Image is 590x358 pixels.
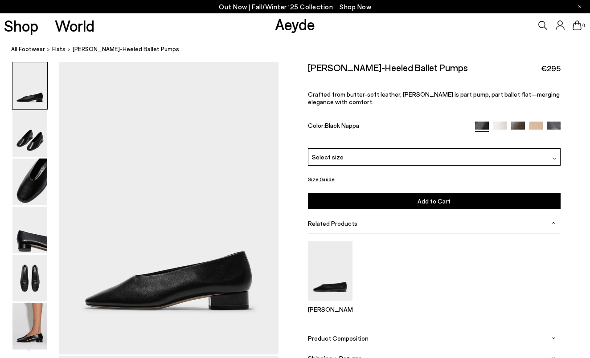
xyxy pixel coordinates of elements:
span: Add to Cart [418,197,451,205]
button: Size Guide [308,174,335,185]
a: 0 [573,20,582,30]
span: flats [52,45,66,53]
a: World [55,18,94,33]
span: €295 [541,63,561,74]
span: Related Products [308,220,357,227]
img: svg%3E [552,156,557,161]
span: 0 [582,23,586,28]
img: Delia Low-Heeled Ballet Pumps - Image 1 [12,62,47,109]
span: Navigate to /collections/new-in [340,3,371,11]
span: [PERSON_NAME]-Heeled Ballet Pumps [73,45,179,54]
a: All Footwear [11,45,45,54]
a: Shop [4,18,38,33]
img: Delia Low-Heeled Ballet Pumps - Image 5 [12,255,47,301]
nav: breadcrumb [11,37,590,62]
button: Add to Cart [308,193,561,209]
p: Out Now | Fall/Winter ‘25 Collection [219,1,371,12]
h2: [PERSON_NAME]-Heeled Ballet Pumps [308,62,468,73]
a: flats [52,45,66,54]
a: Aeyde [275,15,315,33]
img: Delia Low-Heeled Ballet Pumps - Image 2 [12,110,47,157]
img: Delia Low-Heeled Ballet Pumps - Image 3 [12,159,47,205]
span: Product Composition [308,334,369,342]
a: Kirsten Ballet Flats [PERSON_NAME] [308,294,352,313]
img: Kirsten Ballet Flats [308,241,352,301]
span: Black Nappa [325,122,359,129]
img: Delia Low-Heeled Ballet Pumps - Image 4 [12,207,47,253]
span: Crafted from butter-soft leather, [PERSON_NAME] is part pump, part ballet flat—merging elegance w... [308,90,560,106]
img: svg%3E [551,336,556,340]
p: [PERSON_NAME] [308,305,352,313]
span: Select size [312,152,344,162]
img: svg%3E [551,221,556,225]
div: Color: [308,122,467,132]
img: Delia Low-Heeled Ballet Pumps - Image 6 [12,303,47,350]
